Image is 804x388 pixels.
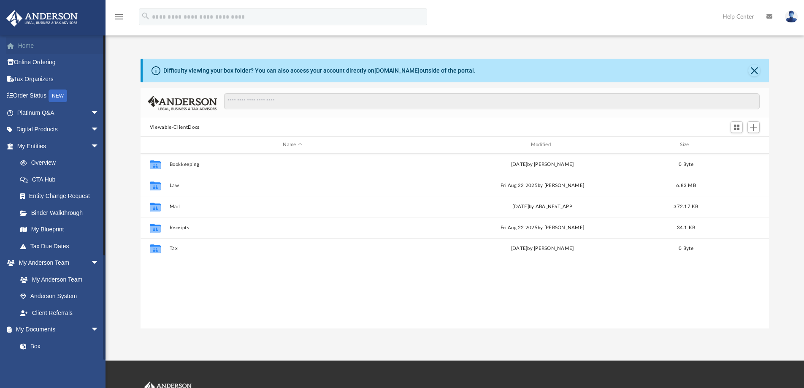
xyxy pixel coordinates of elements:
[6,138,112,155] a: My Entitiesarrow_drop_down
[6,121,112,138] a: Digital Productsarrow_drop_down
[12,171,112,188] a: CTA Hub
[676,183,696,187] span: 6.83 MB
[114,12,124,22] i: menu
[512,204,529,209] span: [DATE]
[419,245,665,252] div: [DATE] by [PERSON_NAME]
[6,71,112,87] a: Tax Organizers
[49,90,67,102] div: NEW
[374,67,420,74] a: [DOMAIN_NAME]
[91,138,108,155] span: arrow_drop_down
[679,246,693,251] span: 0 Byte
[144,141,165,149] div: id
[91,121,108,138] span: arrow_drop_down
[6,321,108,338] a: My Documentsarrow_drop_down
[731,121,743,133] button: Switch to Grid View
[91,321,108,339] span: arrow_drop_down
[747,121,760,133] button: Add
[12,304,108,321] a: Client Referrals
[169,162,415,167] button: Bookkeeping
[419,141,666,149] div: Modified
[169,183,415,188] button: Law
[4,10,80,27] img: Anderson Advisors Platinum Portal
[6,54,112,71] a: Online Ordering
[12,238,112,255] a: Tax Due Dates
[12,271,103,288] a: My Anderson Team
[677,225,695,230] span: 34.1 KB
[6,104,112,121] a: Platinum Q&Aarrow_drop_down
[224,93,760,109] input: Search files and folders
[419,160,665,168] div: [DATE] by [PERSON_NAME]
[114,16,124,22] a: menu
[6,255,108,271] a: My Anderson Teamarrow_drop_down
[169,141,415,149] div: Name
[679,162,693,166] span: 0 Byte
[419,182,665,189] div: Fri Aug 22 2025 by [PERSON_NAME]
[169,225,415,231] button: Receipts
[419,203,665,210] div: by ABA_NEST_APP
[91,104,108,122] span: arrow_drop_down
[169,204,415,209] button: Mail
[141,154,769,328] div: grid
[150,124,200,131] button: Viewable-ClientDocs
[12,188,112,205] a: Entity Change Request
[12,288,108,305] a: Anderson System
[91,255,108,272] span: arrow_drop_down
[12,204,112,221] a: Binder Walkthrough
[419,224,665,231] div: Fri Aug 22 2025 by [PERSON_NAME]
[169,246,415,251] button: Tax
[12,338,103,355] a: Box
[163,66,476,75] div: Difficulty viewing your box folder? You can also access your account directly on outside of the p...
[12,355,108,372] a: Meeting Minutes
[669,141,703,149] div: Size
[6,37,112,54] a: Home
[12,221,108,238] a: My Blueprint
[141,11,150,21] i: search
[785,11,798,23] img: User Pic
[6,87,112,105] a: Order StatusNEW
[748,65,760,76] button: Close
[674,204,698,209] span: 372.17 KB
[707,141,766,149] div: id
[12,155,112,171] a: Overview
